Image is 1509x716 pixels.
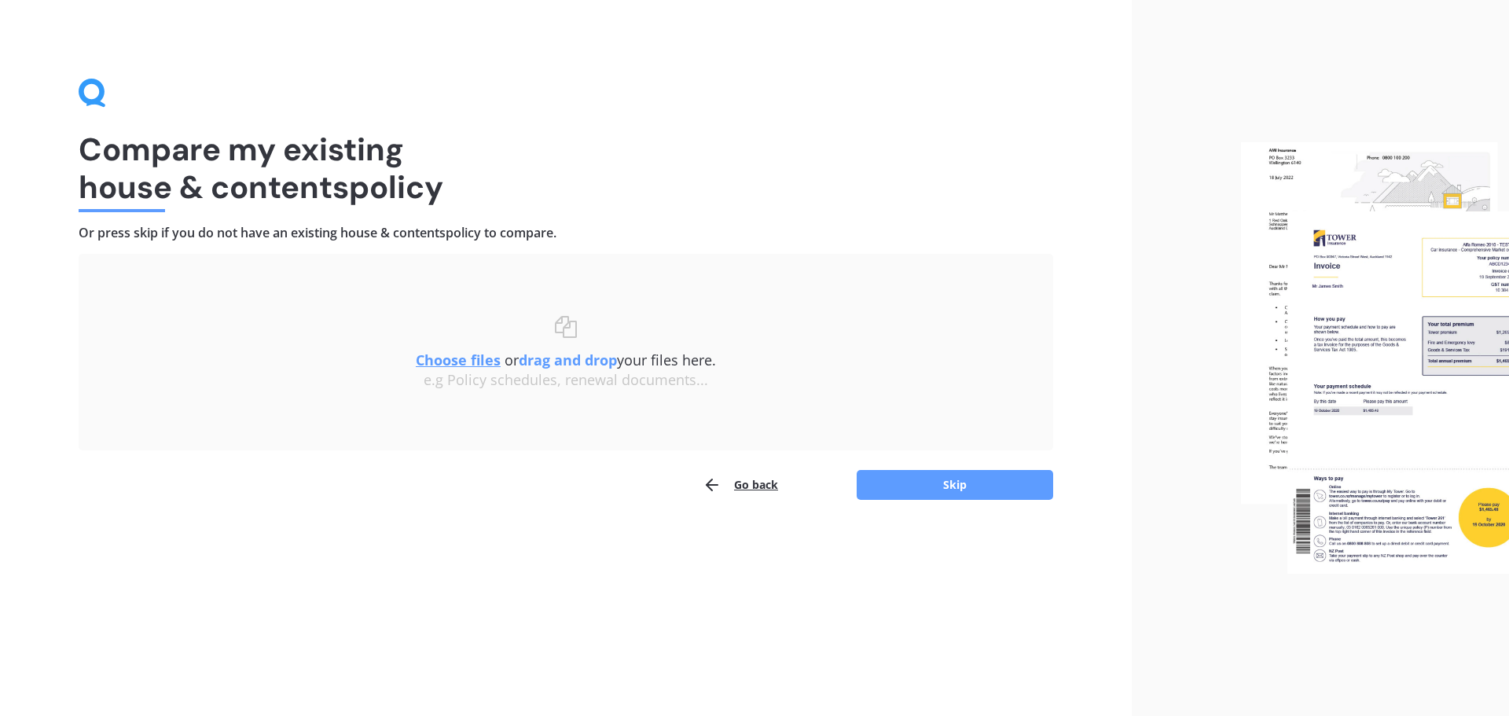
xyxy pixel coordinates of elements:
img: files.webp [1241,142,1509,575]
div: e.g Policy schedules, renewal documents... [110,372,1022,389]
h1: Compare my existing house & contents policy [79,130,1053,206]
h4: Or press skip if you do not have an existing house & contents policy to compare. [79,225,1053,241]
b: drag and drop [519,351,617,369]
button: Skip [857,470,1053,500]
u: Choose files [416,351,501,369]
button: Go back [703,469,778,501]
span: or your files here. [416,351,716,369]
